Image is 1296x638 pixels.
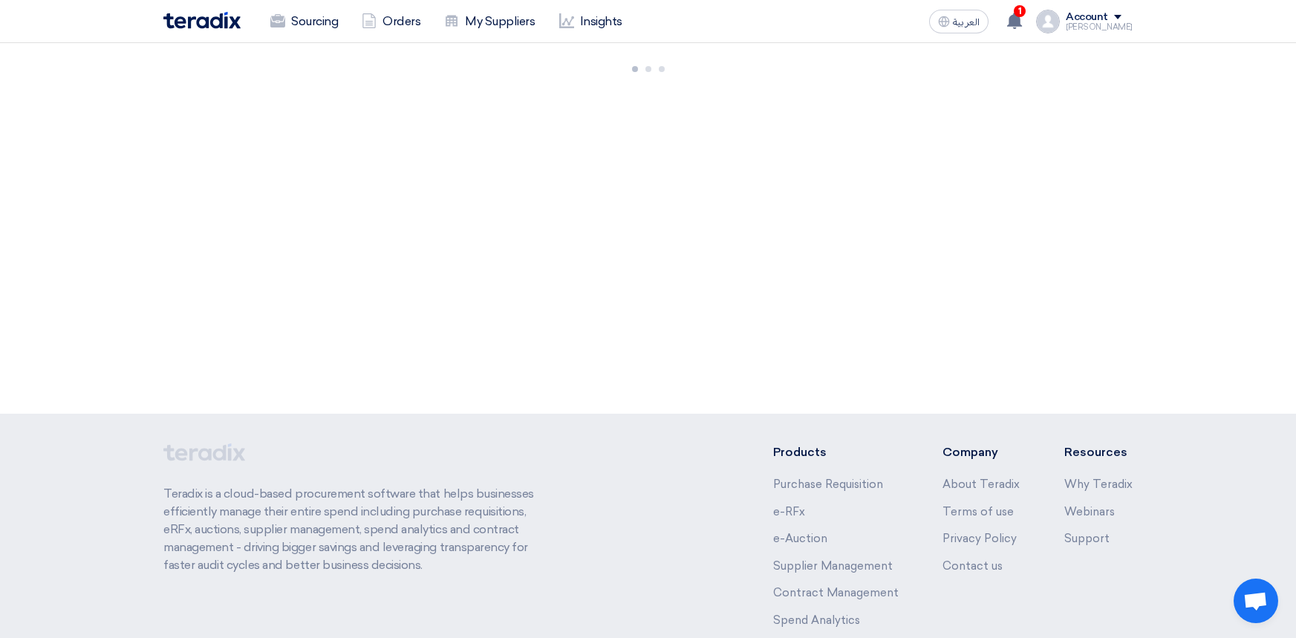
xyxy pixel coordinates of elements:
a: Privacy Policy [942,532,1017,545]
a: Open chat [1234,579,1278,623]
a: e-RFx [773,505,805,518]
li: Products [773,443,899,461]
a: Terms of use [942,505,1014,518]
a: About Teradix [942,478,1020,491]
img: profile_test.png [1036,10,1060,33]
span: العربية [953,17,980,27]
a: Webinars [1064,505,1115,518]
div: Account [1066,11,1108,24]
a: Contract Management [773,586,899,599]
a: Spend Analytics [773,613,860,627]
img: Teradix logo [163,12,241,29]
a: Contact us [942,559,1003,573]
p: Teradix is a cloud-based procurement software that helps businesses efficiently manage their enti... [163,485,551,574]
a: My Suppliers [432,5,547,38]
a: Insights [547,5,634,38]
span: 1 [1014,5,1026,17]
div: [PERSON_NAME] [1066,23,1133,31]
li: Company [942,443,1020,461]
li: Resources [1064,443,1133,461]
a: Supplier Management [773,559,893,573]
a: Support [1064,532,1110,545]
button: العربية [929,10,989,33]
a: Why Teradix [1064,478,1133,491]
a: e-Auction [773,532,827,545]
a: Orders [350,5,432,38]
a: Purchase Requisition [773,478,883,491]
a: Sourcing [258,5,350,38]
